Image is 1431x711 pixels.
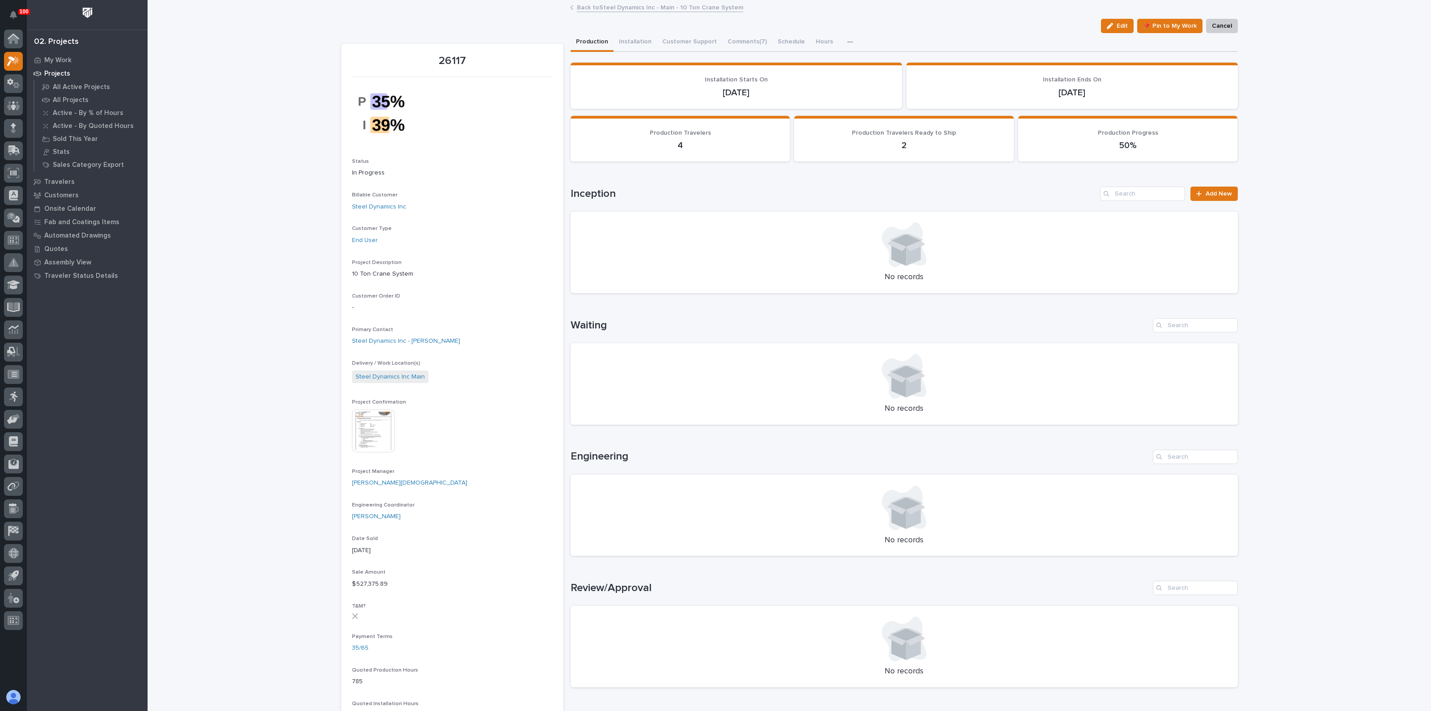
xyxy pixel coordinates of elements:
[352,478,467,488] a: [PERSON_NAME][DEMOGRAPHIC_DATA]
[27,242,148,255] a: Quotes
[352,82,419,144] img: 2JR66_WmaUCBw2dI3A36pAPiiuQP98oTNCEAi78nqfE
[44,205,96,213] p: Onsite Calendar
[581,272,1227,282] p: No records
[44,178,75,186] p: Travelers
[571,187,1097,200] h1: Inception
[79,4,96,21] img: Workspace Logo
[352,168,553,178] p: In Progress
[1153,450,1238,464] input: Search
[1101,19,1134,33] button: Edit
[11,11,23,25] div: Notifications100
[53,135,98,143] p: Sold This Year
[53,148,70,156] p: Stats
[1117,22,1128,30] span: Edit
[27,175,148,188] a: Travelers
[44,232,111,240] p: Automated Drawings
[1190,187,1237,201] a: Add New
[27,215,148,229] a: Fab and Coatings Items
[44,192,79,200] p: Customers
[352,536,378,541] span: Date Sold
[34,119,148,132] a: Active - By Quoted Hours
[352,502,415,508] span: Engineering Coordinator
[571,450,1149,463] h1: Engineering
[772,33,810,52] button: Schedule
[27,255,148,269] a: Assembly View
[352,469,394,474] span: Project Manager
[705,77,768,83] span: Installation Starts On
[614,33,657,52] button: Installation
[53,96,89,104] p: All Projects
[1143,21,1197,31] span: 📌 Pin to My Work
[650,130,711,136] span: Production Travelers
[4,5,23,24] button: Notifications
[34,81,148,93] a: All Active Projects
[581,87,891,98] p: [DATE]
[352,269,553,279] p: 10 Ton Crane System
[581,667,1227,677] p: No records
[805,140,1003,151] p: 2
[352,202,406,212] a: Steel Dynamics Inc
[1137,19,1202,33] button: 📌 Pin to My Work
[571,582,1149,595] h1: Review/Approval
[34,94,148,106] a: All Projects
[34,145,148,158] a: Stats
[1098,130,1158,136] span: Production Progress
[44,272,118,280] p: Traveler Status Details
[352,604,366,609] span: T&M?
[352,701,419,707] span: Quoted Installation Hours
[4,688,23,707] button: users-avatar
[1043,77,1101,83] span: Installation Ends On
[810,33,838,52] button: Hours
[352,668,418,673] span: Quoted Production Hours
[352,294,400,299] span: Customer Order ID
[352,236,378,245] a: End User
[352,512,401,521] a: [PERSON_NAME]
[571,33,614,52] button: Production
[27,229,148,242] a: Automated Drawings
[352,546,553,555] p: [DATE]
[657,33,722,52] button: Customer Support
[1153,581,1238,595] input: Search
[352,327,393,332] span: Primary Contact
[53,109,123,117] p: Active - By % of Hours
[34,158,148,171] a: Sales Category Export
[1100,187,1185,201] input: Search
[352,303,553,312] p: -
[352,260,402,265] span: Project Description
[34,132,148,145] a: Sold This Year
[27,188,148,202] a: Customers
[44,245,68,253] p: Quotes
[352,579,553,589] p: $ 527,375.89
[722,33,772,52] button: Comments (7)
[581,536,1227,545] p: No records
[352,677,553,686] p: 785
[1029,140,1227,151] p: 50%
[53,161,124,169] p: Sales Category Export
[352,192,398,198] span: Billable Customer
[352,634,393,639] span: Payment Terms
[34,106,148,119] a: Active - By % of Hours
[356,372,425,382] a: Steel Dynamics Inc Main
[852,130,956,136] span: Production Travelers Ready to Ship
[27,53,148,67] a: My Work
[20,9,29,15] p: 100
[44,259,91,267] p: Assembly View
[1206,19,1238,33] button: Cancel
[53,122,134,130] p: Active - By Quoted Hours
[34,37,79,47] div: 02. Projects
[53,83,110,91] p: All Active Projects
[44,70,70,78] p: Projects
[44,56,72,64] p: My Work
[581,404,1227,414] p: No records
[1153,318,1238,332] input: Search
[352,159,369,164] span: Status
[27,67,148,80] a: Projects
[1206,191,1232,197] span: Add New
[352,361,420,366] span: Delivery / Work Location(s)
[352,400,406,405] span: Project Confirmation
[44,218,119,226] p: Fab and Coatings Items
[352,336,460,346] a: Steel Dynamics Inc - [PERSON_NAME]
